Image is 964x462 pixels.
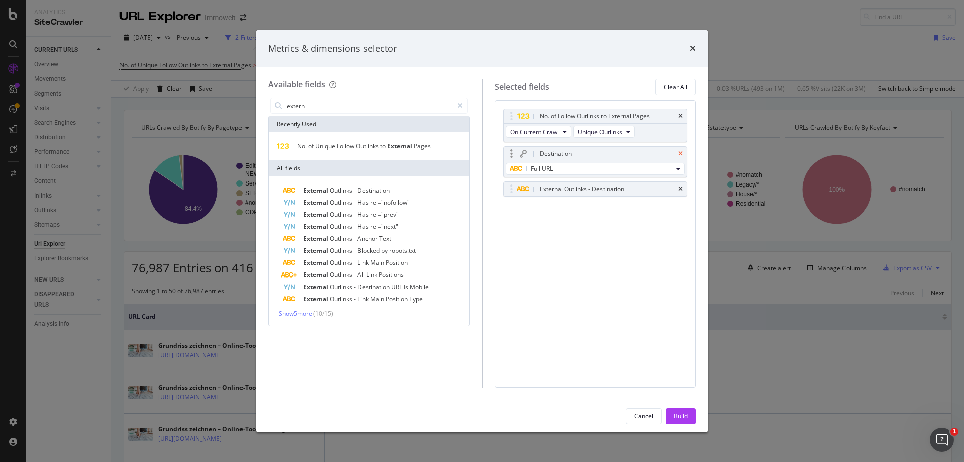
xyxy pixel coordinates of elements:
span: External [303,295,330,303]
span: Has [357,198,370,207]
span: Destination [357,186,390,195]
button: Clear All [655,79,696,95]
div: Clear All [664,83,687,91]
span: Has [357,210,370,219]
span: - [354,283,357,291]
span: Main [370,295,386,303]
span: - [354,246,357,255]
span: External [303,258,330,267]
span: External [303,210,330,219]
span: robots.txt [389,246,416,255]
span: Outlinks [330,270,354,279]
span: Main [370,258,386,267]
span: Outlinks [330,246,354,255]
span: - [354,270,357,279]
span: - [354,295,357,303]
span: Position [386,295,409,303]
button: On Current Crawl [506,126,571,138]
span: External [303,283,330,291]
span: Outlinks [330,210,354,219]
span: Show 5 more [279,309,312,318]
span: Mobile [410,283,429,291]
div: Recently Used [269,116,469,132]
span: Outlinks [330,234,354,243]
span: Unique [315,142,337,150]
div: modal [256,30,708,432]
span: Outlinks [330,295,354,303]
div: All fields [269,160,469,176]
span: Follow [337,142,356,150]
span: of [308,142,315,150]
div: times [678,151,683,157]
iframe: Intercom live chat [930,428,954,452]
span: No. [297,142,308,150]
button: Full URL [506,163,685,175]
div: External Outlinks - Destinationtimes [503,181,688,197]
span: to [380,142,387,150]
div: times [690,42,696,55]
span: Text [379,234,391,243]
span: Is [404,283,410,291]
button: Cancel [626,408,662,424]
span: External [387,142,414,150]
button: Build [666,408,696,424]
span: by [381,246,389,255]
div: External Outlinks - Destination [540,184,624,194]
span: - [354,210,357,219]
span: rel="next" [370,222,398,231]
span: Outlinks [356,142,380,150]
div: Build [674,412,688,420]
span: Type [409,295,423,303]
span: Positions [379,270,404,279]
input: Search by field name [286,98,453,113]
span: 1 [950,428,958,436]
span: Outlinks [330,258,354,267]
span: - [354,234,357,243]
span: - [354,186,357,195]
span: rel="prev" [370,210,399,219]
div: times [678,186,683,192]
button: Unique Outlinks [573,126,635,138]
span: Blocked [357,246,381,255]
span: External [303,198,330,207]
span: External [303,246,330,255]
span: Outlinks [330,198,354,207]
span: External [303,234,330,243]
div: No. of Follow Outlinks to External PagestimesOn Current CrawlUnique Outlinks [503,109,688,142]
span: Outlinks [330,283,354,291]
span: Link [357,258,370,267]
span: rel="nofollow" [370,198,410,207]
div: Available fields [268,79,325,90]
span: External [303,186,330,195]
span: On Current Crawl [510,128,559,136]
div: times [678,113,683,119]
span: Link [357,295,370,303]
div: Metrics & dimensions selector [268,42,397,55]
span: Position [386,258,408,267]
span: Anchor [357,234,379,243]
span: All [357,270,366,279]
span: External [303,222,330,231]
span: Unique Outlinks [578,128,622,136]
span: Destination [357,283,391,291]
div: Destination [540,149,572,159]
span: Full URL [531,164,553,173]
span: ( 10 / 15 ) [313,309,333,318]
span: - [354,222,357,231]
div: No. of Follow Outlinks to External Pages [540,111,650,121]
div: Selected fields [495,81,549,93]
span: External [303,270,330,279]
span: Has [357,222,370,231]
span: - [354,258,357,267]
span: Outlinks [330,186,354,195]
span: Outlinks [330,222,354,231]
span: Link [366,270,379,279]
span: Pages [414,142,431,150]
div: Cancel [634,412,653,420]
span: - [354,198,357,207]
div: DestinationtimesFull URL [503,146,688,177]
span: URL [391,283,404,291]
